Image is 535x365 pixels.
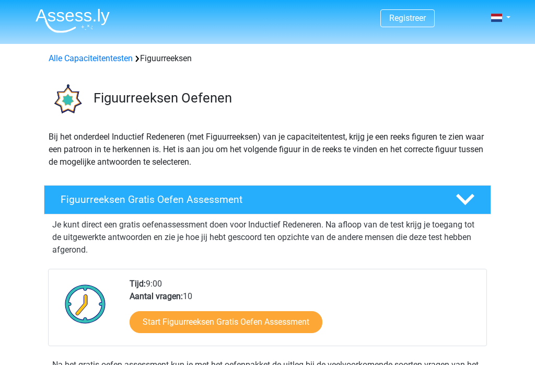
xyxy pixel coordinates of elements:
b: Aantal vragen: [130,291,183,301]
a: Registreer [389,13,426,23]
h3: Figuurreeksen Oefenen [94,90,483,106]
p: Bij het onderdeel Inductief Redeneren (met Figuurreeksen) van je capaciteitentest, krijg je een r... [49,131,486,168]
a: Alle Capaciteitentesten [49,53,133,63]
a: Figuurreeksen Gratis Oefen Assessment [40,185,495,214]
h4: Figuurreeksen Gratis Oefen Assessment [61,193,439,206]
a: Start Figuurreeksen Gratis Oefen Assessment [130,311,322,333]
div: 9:00 10 [122,278,486,346]
p: Je kunt direct een gratis oefenassessment doen voor Inductief Redeneren. Na afloop van de test kr... [52,219,483,256]
img: Klok [59,278,112,330]
div: Figuurreeksen [44,52,491,65]
img: Assessly [36,8,110,33]
img: figuurreeksen [44,77,89,122]
b: Tijd: [130,279,146,289]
